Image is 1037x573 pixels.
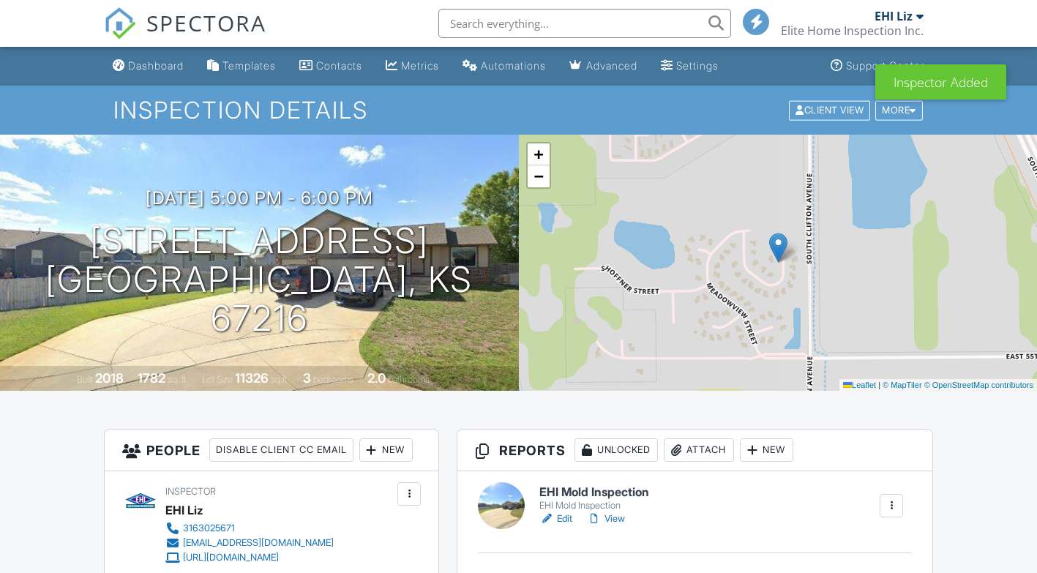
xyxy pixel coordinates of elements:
span: − [534,167,543,185]
a: Zoom out [528,165,550,187]
a: [EMAIL_ADDRESS][DOMAIN_NAME] [165,536,334,550]
div: Client View [789,100,870,120]
span: sq.ft. [271,374,289,385]
h1: Inspection Details [113,97,924,123]
span: bathrooms [388,374,430,385]
img: The Best Home Inspection Software - Spectora [104,7,136,40]
a: Contacts [293,53,368,80]
a: © MapTiler [883,381,922,389]
div: 11326 [235,370,269,386]
h3: [DATE] 5:00 pm - 6:00 pm [146,188,373,208]
div: Attach [664,438,734,462]
div: Automations [481,59,546,72]
div: Inspector Added [875,64,1006,100]
a: SPECTORA [104,20,266,50]
div: EHI Mold Inspection [539,500,649,512]
span: SPECTORA [146,7,266,38]
a: Edit [539,512,572,526]
div: Disable Client CC Email [209,438,353,462]
div: Dashboard [128,59,184,72]
a: EHI Mold Inspection EHI Mold Inspection [539,486,649,512]
h1: [STREET_ADDRESS] [GEOGRAPHIC_DATA], KS 67216 [23,222,495,337]
a: Dashboard [107,53,190,80]
span: | [878,381,880,389]
span: Built [77,374,93,385]
h3: Reports [457,430,932,471]
a: Support Center [825,53,930,80]
div: 2.0 [367,370,386,386]
a: [URL][DOMAIN_NAME] [165,550,334,565]
h6: EHI Mold Inspection [539,486,649,499]
a: Advanced [564,53,643,80]
a: Leaflet [843,381,876,389]
div: Templates [222,59,276,72]
div: More [875,100,923,120]
a: Metrics [380,53,445,80]
div: Unlocked [574,438,658,462]
div: Support Center [846,59,924,72]
div: [URL][DOMAIN_NAME] [183,552,279,563]
div: New [740,438,793,462]
div: New [359,438,413,462]
a: Zoom in [528,143,550,165]
span: Lot Size [202,374,233,385]
a: View [587,512,625,526]
a: Settings [655,53,725,80]
div: Contacts [316,59,362,72]
a: 3163025671 [165,521,334,536]
h3: People [105,430,438,471]
div: 2018 [95,370,124,386]
span: Inspector [165,486,216,497]
span: sq. ft. [168,374,188,385]
div: Settings [676,59,719,72]
div: EHI Liz [875,9,913,23]
div: [EMAIL_ADDRESS][DOMAIN_NAME] [183,537,334,549]
div: 3 [303,370,311,386]
div: 3163025671 [183,523,235,534]
div: Elite Home Inspection Inc. [781,23,924,38]
span: + [534,145,543,163]
a: Client View [787,104,874,115]
a: Templates [201,53,282,80]
div: 1782 [138,370,165,386]
input: Search everything... [438,9,731,38]
img: Marker [769,233,787,263]
div: Advanced [586,59,637,72]
span: bedrooms [313,374,353,385]
div: Metrics [401,59,439,72]
div: EHI Liz [165,499,203,521]
a: © OpenStreetMap contributors [924,381,1033,389]
a: Automations (Basic) [457,53,552,80]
